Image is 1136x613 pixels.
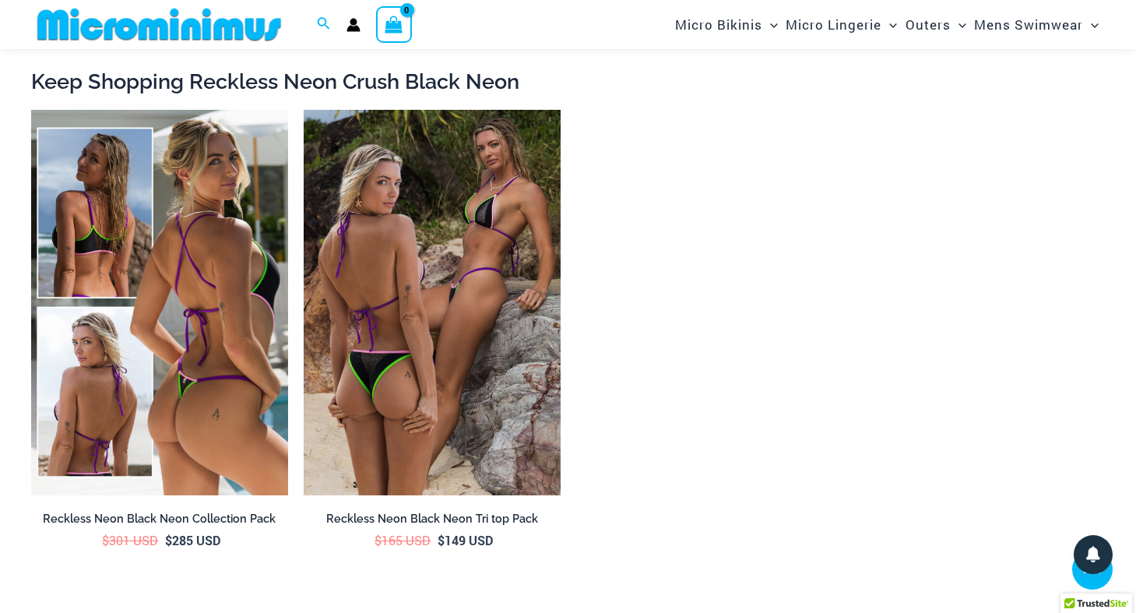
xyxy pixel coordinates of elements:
h2: Reckless Neon Black Neon Tri top Pack [304,512,561,527]
a: Collection PackTop BTop B [31,110,288,495]
h2: Reckless Neon Black Neon Collection Pack [31,512,288,527]
a: Tri Top PackBottoms BBottoms B [304,110,561,495]
bdi: 285 USD [165,532,220,548]
a: OutersMenu ToggleMenu Toggle [902,5,970,44]
span: Menu Toggle [951,5,966,44]
a: Search icon link [317,15,331,35]
span: $ [375,532,382,548]
nav: Site Navigation [669,2,1105,47]
span: Menu Toggle [762,5,778,44]
a: Micro BikinisMenu ToggleMenu Toggle [671,5,782,44]
span: Menu Toggle [1083,5,1099,44]
a: Account icon link [346,18,360,32]
span: Mens Swimwear [974,5,1083,44]
bdi: 301 USD [102,532,158,548]
a: Mens SwimwearMenu ToggleMenu Toggle [970,5,1103,44]
bdi: 165 USD [375,532,431,548]
img: Top B [31,110,288,495]
span: $ [165,532,172,548]
span: Micro Lingerie [786,5,881,44]
h2: Keep Shopping Reckless Neon Crush Black Neon [31,68,1105,95]
a: Micro LingerieMenu ToggleMenu Toggle [782,5,901,44]
a: Reckless Neon Black Neon Collection Pack [31,512,288,532]
span: Micro Bikinis [675,5,762,44]
a: Reckless Neon Black Neon Tri top Pack [304,512,561,532]
a: View Shopping Cart, empty [376,6,412,42]
span: Menu Toggle [881,5,897,44]
span: $ [438,532,445,548]
span: Outers [906,5,951,44]
img: Tri Top Pack [304,110,561,495]
img: MM SHOP LOGO FLAT [31,7,287,42]
span: $ [102,532,109,548]
bdi: 149 USD [438,532,493,548]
